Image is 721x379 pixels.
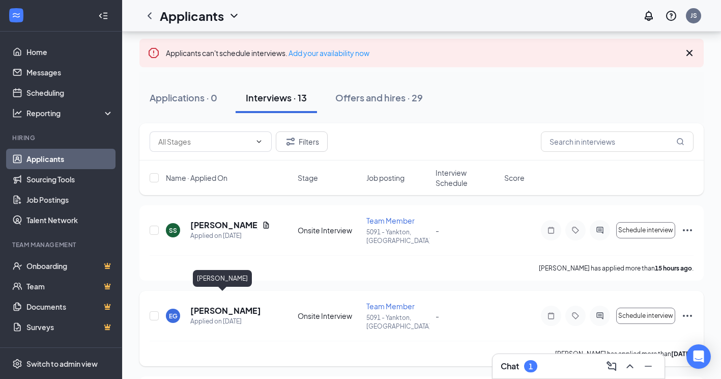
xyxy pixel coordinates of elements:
svg: Tag [569,226,582,234]
svg: Document [262,221,270,229]
svg: Settings [12,359,22,369]
span: Schedule interview [618,227,673,234]
svg: ChevronDown [255,138,263,146]
span: Team Member [366,216,415,225]
svg: Notifications [643,10,655,22]
a: Sourcing Tools [26,169,113,189]
svg: Analysis [12,108,22,118]
svg: Ellipses [681,310,694,322]
a: OnboardingCrown [26,256,113,276]
b: [DATE] [671,350,692,358]
h5: [PERSON_NAME] [190,305,261,316]
a: Home [26,42,113,62]
p: 5091 - Yankton, [GEOGRAPHIC_DATA] [366,228,429,245]
div: Onsite Interview [298,225,360,235]
a: Job Postings [26,189,113,210]
span: Score [504,173,525,183]
a: TeamCrown [26,276,113,296]
svg: ActiveChat [594,226,606,234]
input: All Stages [158,136,251,147]
input: Search in interviews [541,131,694,152]
b: 15 hours ago [655,264,692,272]
div: JS [690,11,697,20]
div: [PERSON_NAME] [193,270,252,287]
div: Offers and hires · 29 [335,91,423,104]
svg: ActiveChat [594,312,606,320]
svg: Filter [284,136,297,148]
div: Applied on [DATE] [190,231,270,241]
div: Interviews · 13 [246,91,307,104]
a: Talent Network [26,210,113,230]
span: - [436,311,439,320]
span: Applicants can't schedule interviews. [166,48,369,58]
svg: Tag [569,312,582,320]
p: [PERSON_NAME] has applied more than . [539,264,694,273]
div: Reporting [26,108,114,118]
svg: QuestionInfo [665,10,677,22]
h5: [PERSON_NAME] [190,220,258,231]
svg: ChevronUp [624,360,636,372]
button: Schedule interview [616,222,675,238]
span: Name · Applied On [166,173,227,183]
span: - [436,226,439,235]
span: Team Member [366,302,415,311]
button: Filter Filters [276,131,328,152]
div: Open Intercom Messenger [686,344,711,369]
svg: Collapse [98,11,108,21]
div: Switch to admin view [26,359,98,369]
a: Add your availability now [289,48,369,58]
svg: ComposeMessage [605,360,618,372]
button: Minimize [640,358,656,374]
svg: Note [545,312,557,320]
svg: Minimize [642,360,654,372]
h1: Applicants [160,7,224,24]
span: Schedule interview [618,312,673,319]
div: Hiring [12,133,111,142]
svg: Ellipses [681,224,694,236]
a: Messages [26,62,113,83]
button: Schedule interview [616,308,675,324]
p: [PERSON_NAME] has applied more than . [555,349,694,358]
button: ComposeMessage [603,358,620,374]
div: 1 [529,362,533,371]
a: SurveysCrown [26,317,113,337]
svg: ChevronLeft [143,10,156,22]
div: Applications · 0 [150,91,217,104]
div: Onsite Interview [298,311,360,321]
a: Applicants [26,149,113,169]
div: SS [169,226,177,235]
span: Interview Schedule [436,168,498,188]
svg: MagnifyingGlass [676,138,684,146]
svg: ChevronDown [228,10,240,22]
svg: Cross [683,47,696,59]
a: DocumentsCrown [26,296,113,317]
div: EG [169,312,178,320]
p: 5091 - Yankton, [GEOGRAPHIC_DATA] [366,313,429,331]
div: Team Management [12,240,111,249]
span: Job posting [366,173,405,183]
svg: WorkstreamLogo [11,10,21,20]
h3: Chat [501,361,519,372]
a: Scheduling [26,83,113,103]
span: Stage [298,173,318,183]
svg: Note [545,226,557,234]
svg: Error [148,47,160,59]
div: Applied on [DATE] [190,316,261,327]
button: ChevronUp [622,358,638,374]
